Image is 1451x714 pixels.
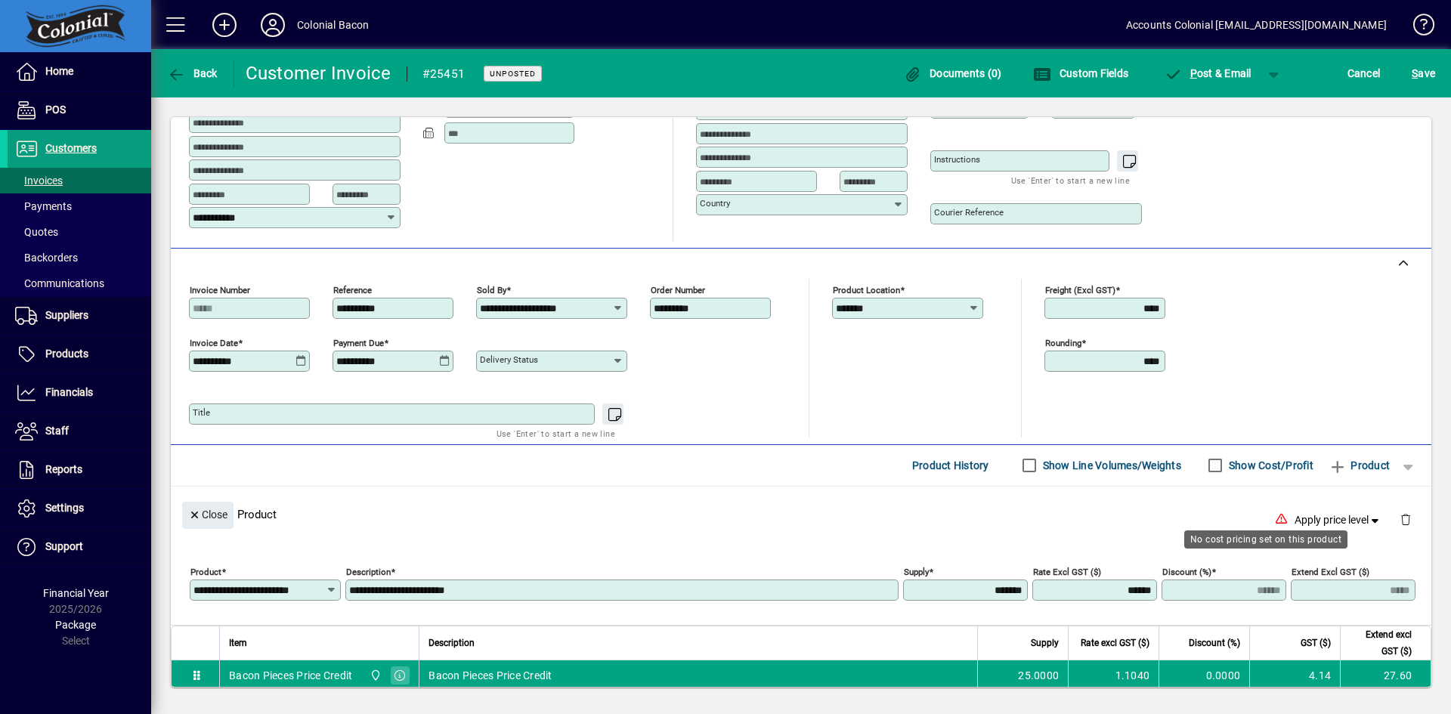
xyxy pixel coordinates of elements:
[45,142,97,154] span: Customers
[8,219,151,245] a: Quotes
[651,284,705,295] mat-label: Order number
[8,528,151,566] a: Support
[246,61,391,85] div: Customer Invoice
[190,284,250,295] mat-label: Invoice number
[8,374,151,412] a: Financials
[346,566,391,576] mat-label: Description
[1081,635,1149,651] span: Rate excl GST ($)
[193,407,210,418] mat-label: Title
[1189,635,1240,651] span: Discount (%)
[1033,566,1101,576] mat-label: Rate excl GST ($)
[229,635,247,651] span: Item
[200,11,249,39] button: Add
[1031,635,1059,651] span: Supply
[229,668,352,683] div: Bacon Pieces Price Credit
[1190,67,1197,79] span: P
[1388,502,1424,538] button: Delete
[15,252,78,264] span: Backorders
[178,507,237,521] app-page-header-button: Close
[190,566,221,576] mat-label: Product
[1289,506,1388,533] button: Apply price level
[833,284,900,295] mat-label: Product location
[45,65,73,77] span: Home
[1295,512,1382,528] span: Apply price level
[477,284,506,295] mat-label: Sold by
[167,67,218,79] span: Back
[1321,452,1397,479] button: Product
[490,69,536,79] span: Unposted
[15,277,104,289] span: Communications
[8,413,151,450] a: Staff
[1162,566,1211,576] mat-label: Discount (%)
[8,245,151,270] a: Backorders
[934,207,1004,218] mat-label: Courier Reference
[45,386,93,398] span: Financials
[171,487,1431,542] div: Product
[1011,172,1130,189] mat-hint: Use 'Enter' to start a new line
[8,193,151,219] a: Payments
[904,566,929,576] mat-label: Supply
[163,60,221,87] button: Back
[1164,67,1251,79] span: ost & Email
[249,11,297,39] button: Profile
[8,490,151,527] a: Settings
[8,451,151,489] a: Reports
[480,354,538,365] mat-label: Delivery status
[1388,512,1424,526] app-page-header-button: Delete
[1029,60,1132,87] button: Custom Fields
[428,668,552,683] span: Bacon Pieces Price Credit
[45,104,66,116] span: POS
[1226,458,1313,473] label: Show Cost/Profit
[1402,3,1432,52] a: Knowledge Base
[1412,61,1435,85] span: ave
[422,62,466,86] div: #25451
[45,540,83,552] span: Support
[1018,668,1059,683] span: 25.0000
[333,284,372,295] mat-label: Reference
[45,348,88,360] span: Products
[1045,337,1081,348] mat-label: Rounding
[43,587,109,599] span: Financial Year
[1126,13,1387,37] div: Accounts Colonial [EMAIL_ADDRESS][DOMAIN_NAME]
[904,67,1002,79] span: Documents (0)
[1408,60,1439,87] button: Save
[151,60,234,87] app-page-header-button: Back
[15,226,58,238] span: Quotes
[497,425,615,442] mat-hint: Use 'Enter' to start a new line
[1184,530,1347,549] div: No cost pricing set on this product
[45,425,69,437] span: Staff
[428,635,475,651] span: Description
[45,502,84,514] span: Settings
[1329,453,1390,478] span: Product
[8,335,151,373] a: Products
[1156,60,1259,87] button: Post & Email
[55,619,96,631] span: Package
[8,53,151,91] a: Home
[1249,660,1340,691] td: 4.14
[1292,566,1369,576] mat-label: Extend excl GST ($)
[1412,67,1418,79] span: S
[900,60,1006,87] button: Documents (0)
[8,91,151,129] a: POS
[1159,660,1249,691] td: 0.0000
[8,270,151,296] a: Communications
[1350,626,1412,660] span: Extend excl GST ($)
[188,502,227,527] span: Close
[333,337,384,348] mat-label: Payment due
[15,175,63,187] span: Invoices
[45,309,88,321] span: Suppliers
[45,463,82,475] span: Reports
[1301,635,1331,651] span: GST ($)
[15,200,72,212] span: Payments
[700,198,730,209] mat-label: Country
[297,13,369,37] div: Colonial Bacon
[366,667,383,684] span: Provida
[912,453,989,478] span: Product History
[8,168,151,193] a: Invoices
[1340,660,1431,691] td: 27.60
[1347,61,1381,85] span: Cancel
[190,337,238,348] mat-label: Invoice date
[1045,284,1115,295] mat-label: Freight (excl GST)
[934,154,980,165] mat-label: Instructions
[1078,668,1149,683] div: 1.1040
